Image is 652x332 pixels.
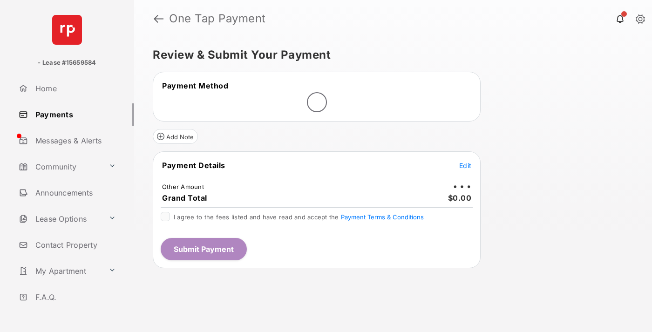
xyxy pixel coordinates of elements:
strong: One Tap Payment [169,13,266,24]
button: I agree to the fees listed and have read and accept the [341,213,424,221]
a: Contact Property [15,234,134,256]
button: Submit Payment [161,238,247,260]
a: Announcements [15,182,134,204]
p: - Lease #15659584 [38,58,96,68]
a: Home [15,77,134,100]
a: Messages & Alerts [15,129,134,152]
td: Other Amount [162,183,204,191]
span: Grand Total [162,193,207,203]
button: Add Note [153,129,198,144]
span: $0.00 [448,193,472,203]
a: My Apartment [15,260,105,282]
span: I agree to the fees listed and have read and accept the [174,213,424,221]
a: F.A.Q. [15,286,134,308]
img: svg+xml;base64,PHN2ZyB4bWxucz0iaHR0cDovL3d3dy53My5vcmcvMjAwMC9zdmciIHdpZHRoPSI2NCIgaGVpZ2h0PSI2NC... [52,15,82,45]
span: Edit [459,162,471,169]
button: Edit [459,161,471,170]
a: Lease Options [15,208,105,230]
a: Payments [15,103,134,126]
span: Payment Method [162,81,228,90]
h5: Review & Submit Your Payment [153,49,626,61]
a: Community [15,156,105,178]
span: Payment Details [162,161,225,170]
